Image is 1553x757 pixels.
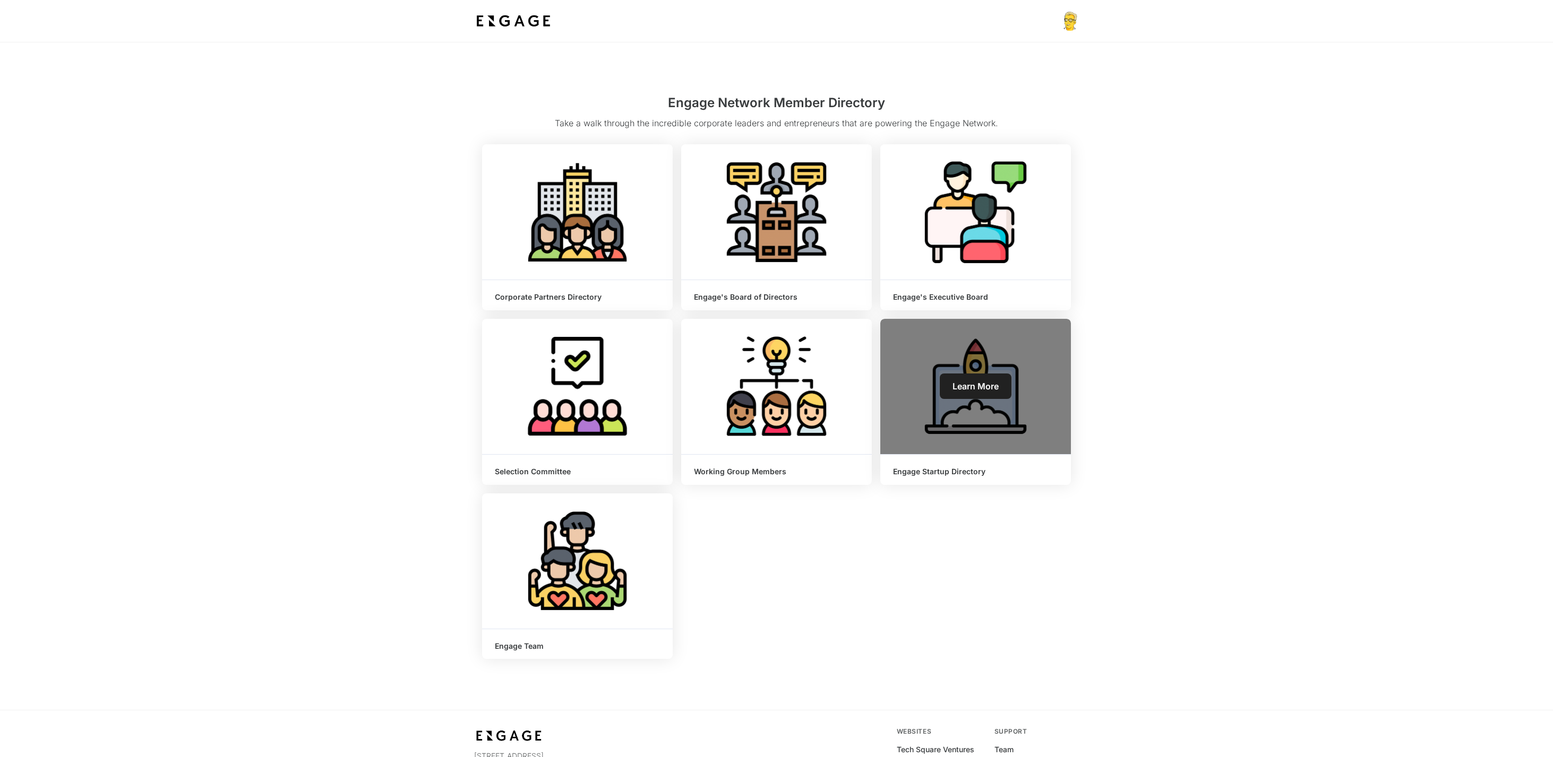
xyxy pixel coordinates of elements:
span: Learn More [953,381,999,391]
a: Learn More [940,373,1011,399]
h6: Working Group Members [694,467,859,476]
img: Profile picture of Bill Nussey [1060,12,1079,31]
div: Support [994,727,1079,736]
a: Team [994,744,1014,755]
p: Take a walk through the incredible corporate leaders and entrepreneurs that are powering the Enga... [482,117,1071,136]
img: bdf1fb74-1727-4ba0-a5bd-bc74ae9fc70b.jpeg [474,12,553,31]
button: Open profile menu [1060,12,1079,31]
h6: Engage Team [495,642,660,651]
h6: Engage's Board of Directors [694,293,859,302]
img: bdf1fb74-1727-4ba0-a5bd-bc74ae9fc70b.jpeg [474,727,544,744]
h6: Engage Startup Directory [893,467,1058,476]
h6: Engage's Executive Board [893,293,1058,302]
h2: Engage Network Member Directory [482,93,1071,117]
h6: Selection Committee [495,467,660,476]
div: Websites [897,727,982,736]
h6: Corporate Partners Directory [495,293,660,302]
a: Tech Square Ventures [897,744,974,755]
